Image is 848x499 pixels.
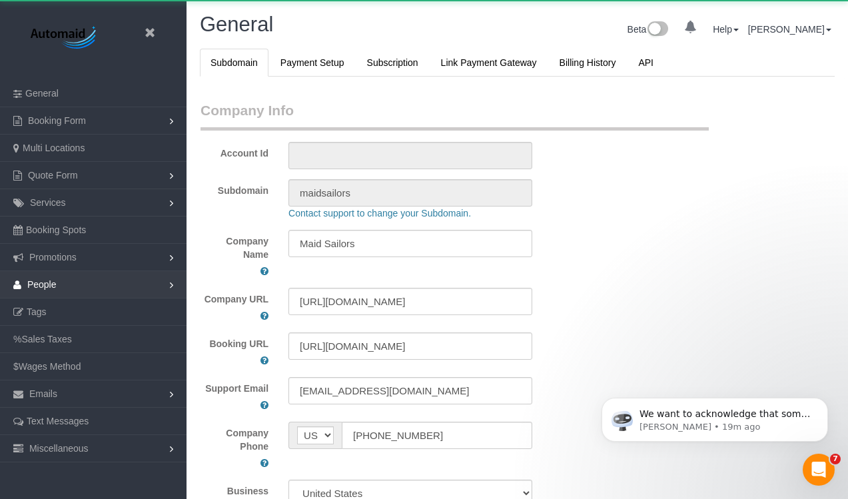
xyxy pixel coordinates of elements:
[713,24,739,35] a: Help
[200,13,273,36] span: General
[830,454,841,464] span: 7
[278,207,807,220] div: Contact support to change your Subdomain.
[27,416,89,426] span: Text Messages
[21,334,71,344] span: Sales Taxes
[430,49,548,77] a: Link Payment Gateway
[201,101,709,131] legend: Company Info
[270,49,355,77] a: Payment Setup
[803,454,835,486] iframe: Intercom live chat
[582,370,848,463] iframe: Intercom notifications message
[23,143,85,153] span: Multi Locations
[549,49,627,77] a: Billing History
[201,426,268,453] label: Company Phone
[28,170,78,181] span: Quote Form
[29,252,77,262] span: Promotions
[205,382,268,395] label: Support Email
[23,23,107,53] img: Automaid Logo
[628,49,664,77] a: API
[200,49,268,77] a: Subdomain
[28,115,86,126] span: Booking Form
[19,361,81,372] span: Wages Method
[628,24,669,35] a: Beta
[27,279,57,290] span: People
[191,142,278,160] label: Account Id
[209,337,268,350] label: Booking URL
[646,21,668,39] img: New interface
[25,88,59,99] span: General
[356,49,429,77] a: Subscription
[205,292,268,306] label: Company URL
[342,422,532,449] input: Phone
[201,235,268,261] label: Company Name
[29,443,89,454] span: Miscellaneous
[191,179,278,197] label: Subdomain
[29,388,57,399] span: Emails
[748,24,831,35] a: [PERSON_NAME]
[27,306,47,317] span: Tags
[30,197,66,208] span: Services
[26,225,86,235] span: Booking Spots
